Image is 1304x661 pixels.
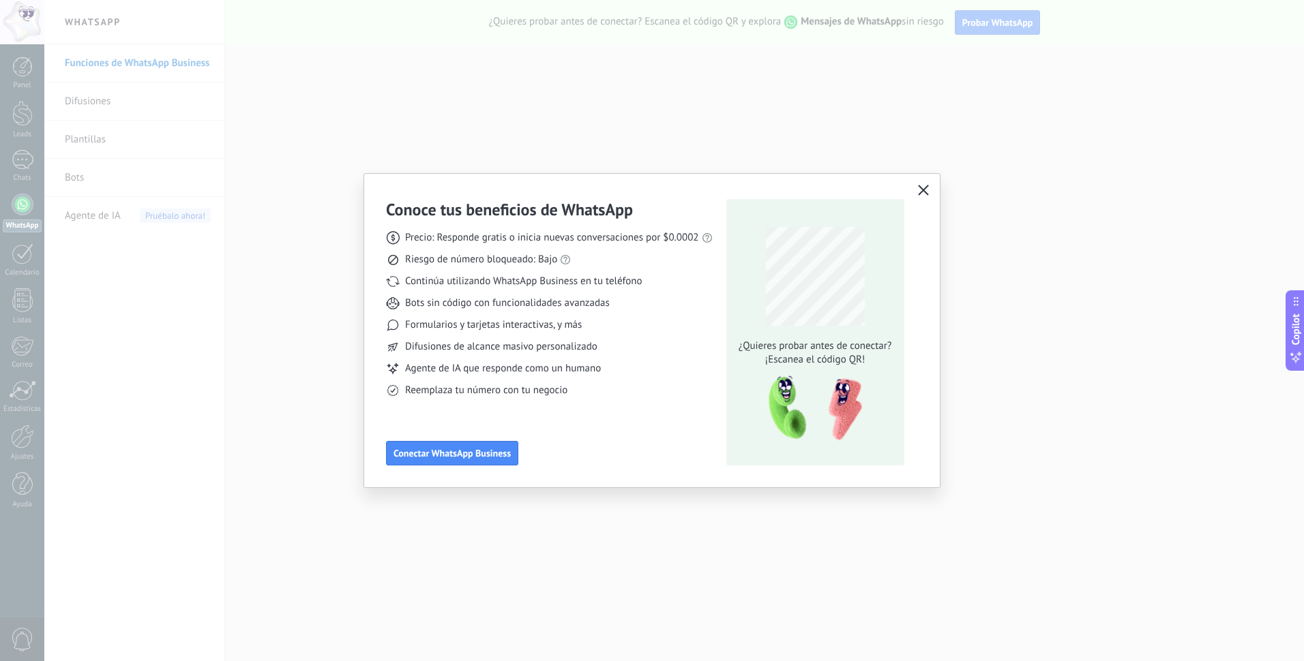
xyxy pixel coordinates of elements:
[405,362,601,375] span: Agente de IA que responde como un humano
[1289,314,1303,345] span: Copilot
[735,353,895,367] span: ¡Escanea el código QR!
[386,441,518,465] button: Conectar WhatsApp Business
[405,231,699,245] span: Precio: Responde gratis o inicia nuevas conversaciones por $0.0002
[405,253,557,266] span: Riesgo de número bloqueado: Bajo
[405,340,597,354] span: Difusiones de alcance masivo personalizado
[757,372,865,445] img: qr-pic-1x.png
[405,384,567,397] span: Reemplaza tu número con tu negocio
[405,275,642,288] span: Continúa utilizando WhatsApp Business en tu teléfono
[386,199,633,220] h3: Conoce tus beneficios de WhatsApp
[394,448,511,458] span: Conectar WhatsApp Business
[405,296,610,310] span: Bots sin código con funcionalidades avanzadas
[405,318,582,332] span: Formularios y tarjetas interactivas, y más
[735,339,895,353] span: ¿Quieres probar antes de conectar?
